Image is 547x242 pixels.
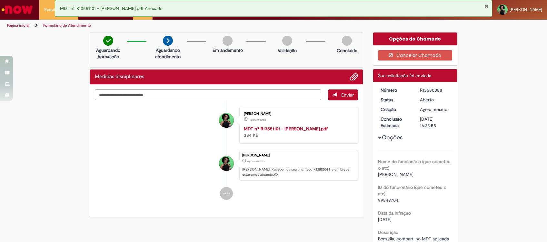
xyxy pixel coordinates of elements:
span: [DATE] [378,217,392,222]
img: arrow-next.png [163,36,173,46]
span: Agora mesmo [249,118,266,122]
div: Fernanda Gabriela De Oliveira Benedito [219,156,234,171]
button: Enviar [328,89,358,100]
ul: Histórico de tíquete [95,100,358,207]
dt: Status [376,97,415,103]
time: 30/09/2025 08:26:49 [249,118,266,122]
p: Aguardando Aprovação [93,47,124,60]
ul: Trilhas de página [5,20,360,32]
textarea: Digite sua mensagem aqui... [95,89,321,100]
div: [DATE] 16:26:55 [420,116,450,129]
img: img-circle-grey.png [282,36,292,46]
p: Aguardando atendimento [152,47,184,60]
div: [PERSON_NAME] [244,112,351,116]
p: Validação [278,47,297,54]
b: Data da infração [378,210,411,216]
h2: Medidas disciplinares Histórico de tíquete [95,74,144,80]
dt: Número [376,87,415,93]
a: MDT nº R13551101 - [PERSON_NAME].pdf [244,126,328,132]
span: Sua solicitação foi enviada [378,73,431,79]
div: Fernanda Gabriela De Oliveira Benedito [219,113,234,128]
span: Agora mesmo [420,107,447,112]
b: ID do funcionário (que cometeu o ato) [378,184,446,197]
button: Fechar Notificação [484,4,489,9]
div: [PERSON_NAME] [242,154,354,157]
a: Página inicial [7,23,29,28]
b: Descrição [378,229,398,235]
li: Fernanda Gabriela De Oliveira Benedito [95,150,358,181]
div: 30/09/2025 09:26:51 [420,106,450,113]
div: Opções do Chamado [373,33,457,45]
dt: Conclusão Estimada [376,116,415,129]
img: img-circle-grey.png [342,36,352,46]
p: Concluído [337,47,357,54]
span: Agora mesmo [247,159,264,163]
span: Enviar [341,92,354,98]
time: 30/09/2025 08:26:51 [247,159,264,163]
button: Adicionar anexos [350,73,358,81]
span: Requisições [44,6,67,13]
div: 384 KB [244,126,351,138]
span: 99849704 [378,197,398,203]
img: img-circle-grey.png [223,36,233,46]
div: R13580088 [420,87,450,93]
dt: Criação [376,106,415,113]
p: [PERSON_NAME]! Recebemos seu chamado R13580088 e em breve estaremos atuando. [242,167,354,177]
span: MDT nº R13551101 - [PERSON_NAME].pdf Anexado [60,5,163,11]
button: Cancelar Chamado [378,50,453,60]
img: check-circle-green.png [103,36,113,46]
p: Em andamento [213,47,243,53]
div: Aberto [420,97,450,103]
a: Formulário de Atendimento [43,23,91,28]
b: Nome do funcionário (que cometeu o ato) [378,159,451,171]
img: ServiceNow [1,3,34,16]
span: [PERSON_NAME] [378,172,413,177]
span: [PERSON_NAME] [510,7,542,12]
